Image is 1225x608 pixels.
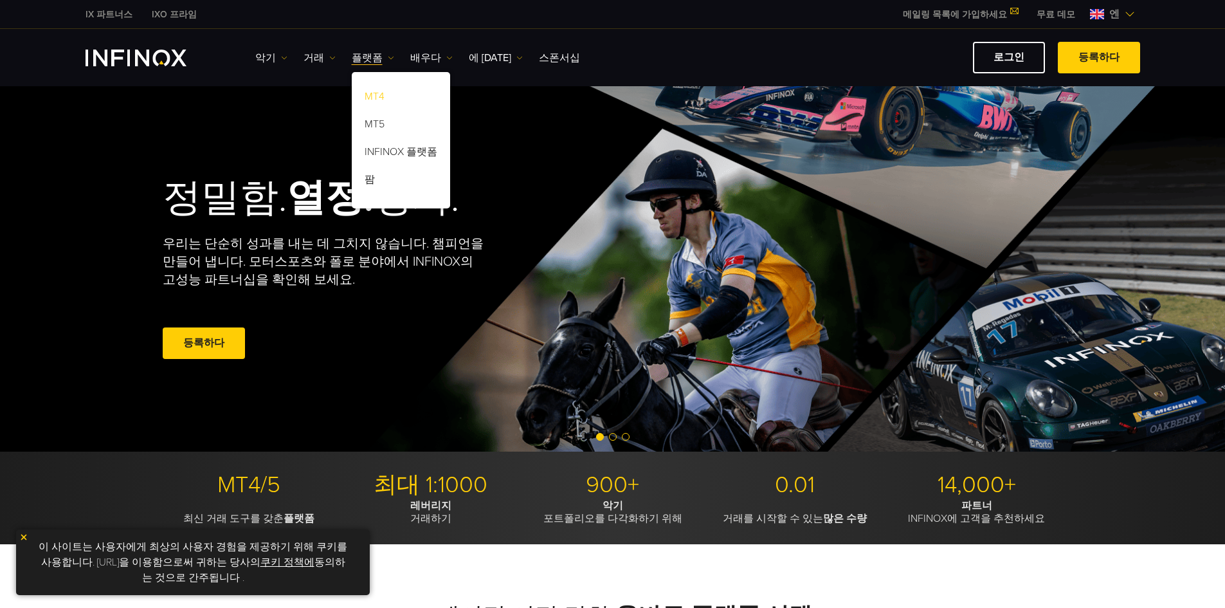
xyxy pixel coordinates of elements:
font: 에 [DATE] [469,51,511,64]
font: 0.01 [775,471,815,499]
a: INFINOX 플랫폼 [352,140,450,168]
a: 스폰서십 [539,50,580,66]
font: 거래하기 [410,512,451,525]
a: 등록하다 [1058,42,1140,73]
a: 배우다 [410,50,453,66]
font: 최대 1:1000 [374,471,487,499]
font: 레버리지 [410,499,451,512]
font: 등록하다 [183,336,224,349]
a: 에 [DATE] [469,50,523,66]
font: 엔 [1109,8,1120,21]
a: 플랫폼 [352,50,394,66]
a: MT5 [352,113,450,140]
img: 노란색 닫기 아이콘 [19,533,28,542]
font: 악기 [255,51,276,64]
a: 메일링 목록에 가입하세요 [893,9,1027,20]
font: MT4/5 [217,471,280,499]
font: INFINOX에 고객을 추천하세요 [908,512,1045,525]
font: 거래 [304,51,324,64]
font: 팜 [365,173,375,186]
font: 등록하다 [1078,51,1120,64]
font: 파트너 [961,499,992,512]
a: 인피녹스 [142,8,206,21]
font: 정밀함. [163,175,287,221]
font: 많은 수량 [823,512,867,525]
span: 슬라이드 3으로 이동 [622,433,630,441]
font: 14,000+ [938,471,1016,499]
font: MT5 [365,118,385,131]
a: 거래 [304,50,336,66]
a: 팜 [352,168,450,196]
span: 슬라이드 2로 이동 [609,433,617,441]
font: 악기 [603,499,623,512]
font: 포트폴리오를 다각화하기 위해 [543,512,682,525]
a: 로그인 [973,42,1045,73]
font: 로그인 [994,51,1024,64]
font: 메일링 목록에 가입하세요 [903,9,1007,20]
font: 이 사이트는 사용자에게 최상의 사용자 경험을 제공하기 위해 쿠키를 사용합니다. [URL]을 이용함으로써 귀하는 당사의 [39,540,347,569]
font: 열정. [287,175,374,221]
font: 900+ [586,471,639,499]
font: 플랫폼 [352,51,383,64]
a: 악기 [255,50,287,66]
a: 인피녹스 [76,8,142,21]
font: 무료 데모 [1037,9,1075,20]
font: 거래를 시작할 수 있는 [723,512,823,525]
a: 인피녹스 메뉴 [1027,8,1085,21]
font: IX 파트너스 [86,9,132,20]
font: 최신 거래 도구를 갖춘 [183,512,284,525]
font: 플랫폼 [284,512,314,525]
font: 배우다 [410,51,441,64]
font: IXO 프라임 [152,9,197,20]
font: INFINOX 플랫폼 [365,145,437,158]
a: 등록하다 [163,327,245,359]
a: 쿠키 정책에 [260,556,314,569]
font: MT4 [365,90,385,103]
font: 우리는 단순히 성과를 내는 데 그치지 않습니다. 챔피언을 만들어 냅니다. 모터스포츠와 폴로 분야에서 INFINOX의 고성능 파트너십을 확인해 보세요. [163,236,484,288]
a: INFINOX 로고 [86,50,217,66]
span: 슬라이드 1로 이동 [596,433,604,441]
font: 스폰서십 [539,51,580,64]
a: MT4 [352,85,450,113]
